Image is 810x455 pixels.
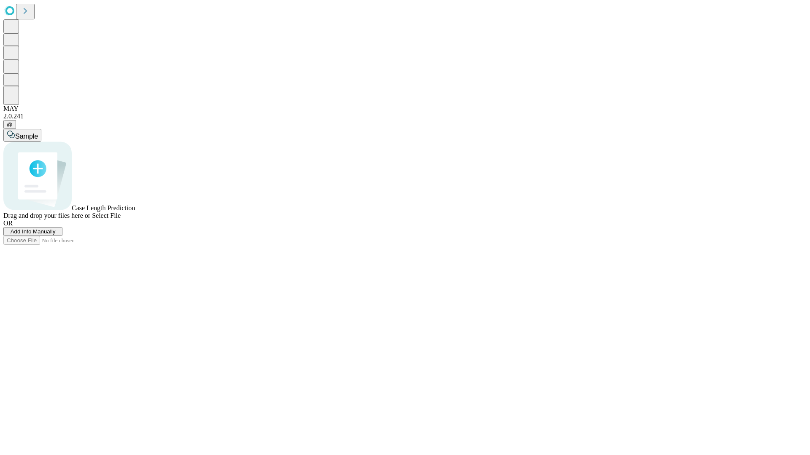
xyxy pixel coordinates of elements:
div: 2.0.241 [3,112,807,120]
span: Select File [92,212,121,219]
span: OR [3,219,13,227]
span: Add Info Manually [11,228,56,235]
span: @ [7,121,13,128]
button: @ [3,120,16,129]
span: Sample [15,133,38,140]
button: Sample [3,129,41,142]
span: Case Length Prediction [72,204,135,211]
span: Drag and drop your files here or [3,212,90,219]
div: MAY [3,105,807,112]
button: Add Info Manually [3,227,62,236]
